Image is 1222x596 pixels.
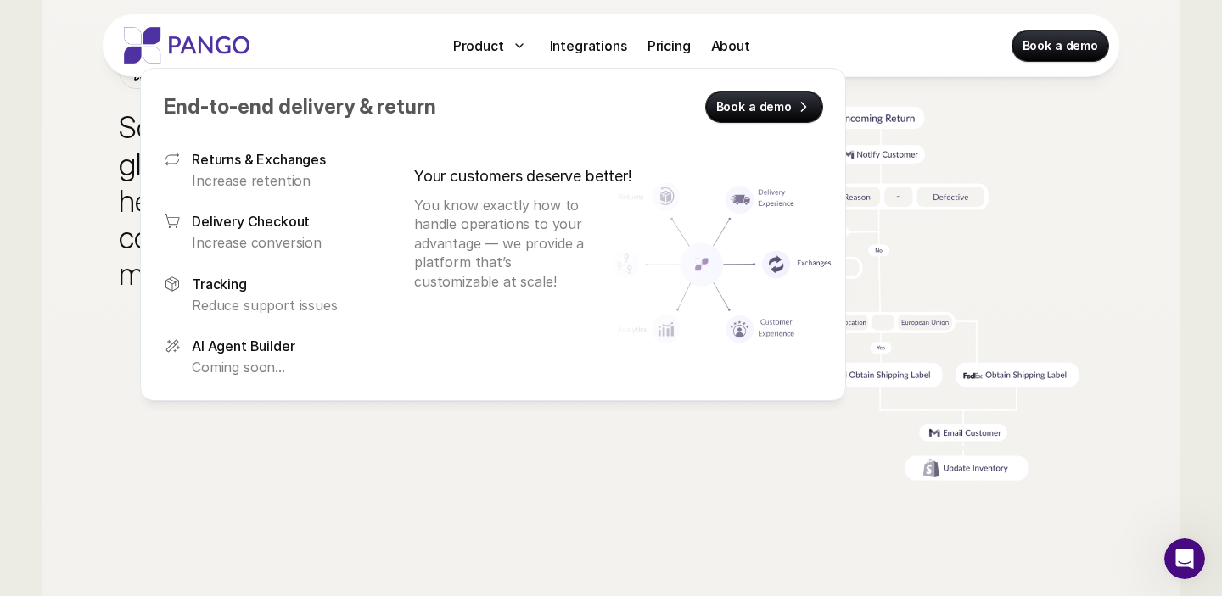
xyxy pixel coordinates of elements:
span: return [377,94,436,119]
p: Scale e-commerce operations globally without extra headcount, while ensuring consistent handling ... [119,109,547,292]
a: Delivery CheckoutIncrease conversion [154,201,373,262]
p: Increase conversion [192,233,363,252]
p: Pricing [647,36,691,56]
p: Reduce support issues [192,295,363,314]
p: Increase retention [192,171,363,190]
span: delivery [278,94,355,119]
p: Returns & Exchanges [192,149,326,170]
a: TrackingReduce support issues [154,263,373,324]
p: Tracking [192,273,247,293]
p: About [711,36,750,56]
a: Integrations [543,32,634,59]
a: Book a demo [706,92,822,122]
a: About [704,32,757,59]
p: Book a demo [716,98,792,115]
p: Coming soon... [192,358,363,376]
a: Pricing [641,32,698,59]
p: Delivery Checkout [192,211,310,231]
a: Returns & ExchangesIncrease retention [154,139,373,200]
p: You know exactly how to handle operations to your advantage — we provide a platform that’s custom... [414,196,597,291]
iframe: Intercom live chat [1164,538,1205,579]
span: & [359,94,373,119]
p: Book a demo [1023,37,1098,54]
a: Book a demo [1012,31,1108,61]
p: Your customers deserve better! [414,164,632,187]
p: AI Agent Builder [192,336,294,356]
span: End-to-end [164,94,274,119]
p: Product [453,36,504,56]
p: Integrations [550,36,627,56]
